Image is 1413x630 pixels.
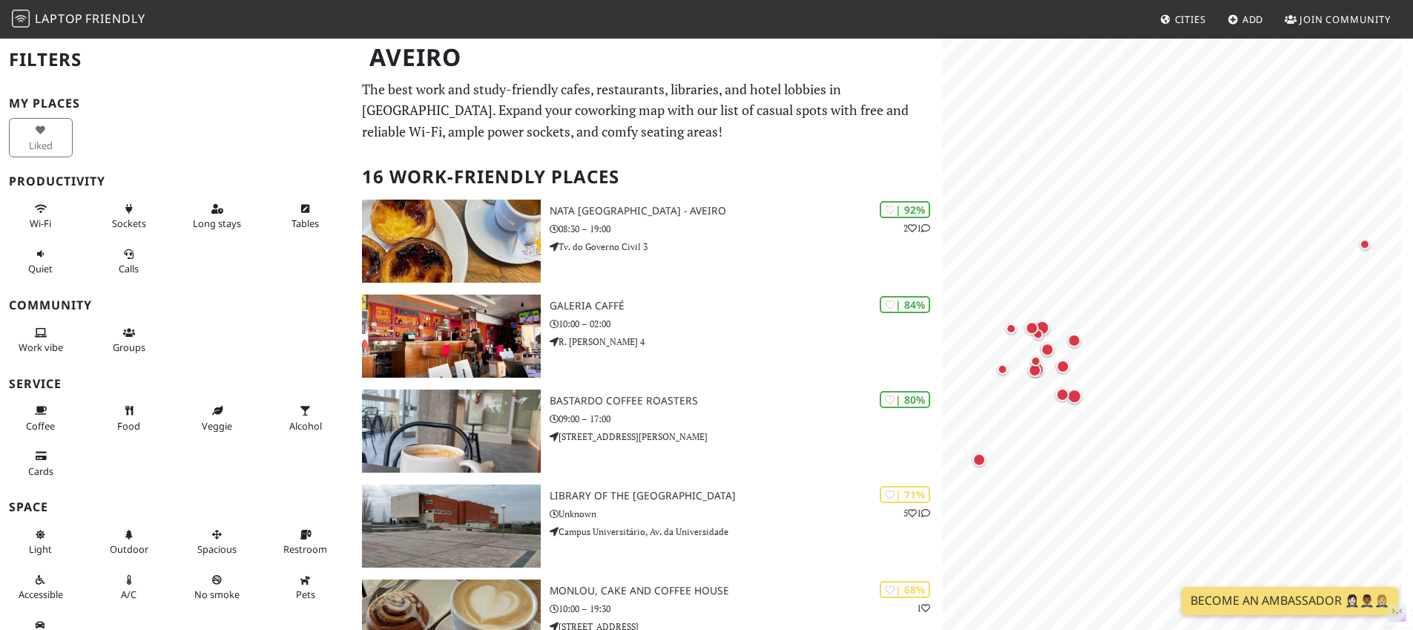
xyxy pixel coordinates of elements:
span: Credit cards [28,465,53,478]
p: Tv. do Governo Civil 3 [550,240,942,254]
div: Map marker [994,360,1012,378]
a: Add [1222,6,1270,33]
div: Map marker [1022,318,1041,338]
button: Calls [97,242,161,281]
div: | 92% [880,201,930,218]
div: Map marker [1037,338,1055,356]
span: Join Community [1300,13,1391,26]
p: 10:00 – 02:00 [550,317,942,331]
button: A/C [97,568,161,607]
button: Veggie [185,398,249,438]
div: Map marker [1053,356,1073,375]
span: Smoke free [194,588,240,601]
div: | 84% [880,296,930,313]
p: R. [PERSON_NAME] 4 [550,335,942,349]
div: Map marker [1032,317,1053,338]
button: Restroom [274,522,337,562]
span: Restroom [283,542,327,556]
span: Video/audio calls [119,262,139,275]
img: LaptopFriendly [12,10,30,27]
h2: 16 Work-Friendly Places [362,154,933,200]
div: Map marker [1027,352,1044,370]
h1: Aveiro [358,37,939,78]
p: 1 [917,601,930,615]
button: Groups [97,321,161,360]
h3: Bastardo Coffee Roasters [550,395,942,407]
button: Alcohol [274,398,337,438]
a: LaptopFriendly LaptopFriendly [12,7,145,33]
h3: Community [9,298,344,312]
div: | 71% [880,486,930,503]
div: | 68% [880,581,930,598]
button: Outdoor [97,522,161,562]
div: Map marker [1029,325,1047,343]
span: Long stays [193,217,241,230]
span: Stable Wi-Fi [30,217,51,230]
span: Spacious [197,542,237,556]
div: Map marker [1025,361,1044,380]
button: Cards [9,444,73,483]
button: Coffee [9,398,73,438]
h3: Galeria Caffé [550,300,942,312]
span: Power sockets [112,217,146,230]
button: Wi-Fi [9,197,73,236]
span: Quiet [28,262,53,275]
button: Light [9,522,73,562]
div: Map marker [1064,331,1084,350]
button: Work vibe [9,321,73,360]
h3: Library of the [GEOGRAPHIC_DATA] [550,490,942,502]
span: Cities [1175,13,1206,26]
a: Galeria Caffé | 84% Galeria Caffé 10:00 – 02:00 R. [PERSON_NAME] 4 [353,295,942,378]
div: Map marker [1064,386,1085,407]
button: No smoke [185,568,249,607]
button: Sockets [97,197,161,236]
span: Alcohol [289,419,322,433]
span: Friendly [85,10,145,27]
h3: Space [9,500,344,514]
div: Map marker [1002,320,1020,338]
div: | 80% [880,391,930,408]
a: Cities [1154,6,1212,33]
img: Bastardo Coffee Roasters [362,390,541,473]
img: Library of the University of Aveiro [362,485,541,568]
button: Quiet [9,242,73,281]
a: Become an Ambassador 🤵🏻‍♀️🤵🏾‍♂️🤵🏼‍♀️ [1182,587,1398,615]
div: Map marker [1053,385,1072,404]
button: Tables [274,197,337,236]
h3: Service [9,377,344,391]
p: Campus Universitário, Av. da Universidade [550,525,942,539]
span: Accessible [19,588,63,601]
span: Add [1242,13,1264,26]
h3: NATA [GEOGRAPHIC_DATA] - Aveiro [550,205,942,217]
p: 5 1 [903,506,930,520]
span: Food [117,419,140,433]
button: Accessible [9,568,73,607]
a: Join Community [1279,6,1397,33]
button: Long stays [185,197,249,236]
span: Natural light [29,542,52,556]
h3: Monlou, Cake and Coffee House [550,585,942,597]
span: Air conditioned [121,588,136,601]
img: Galeria Caffé [362,295,541,378]
button: Food [97,398,161,438]
span: Pet friendly [296,588,315,601]
h2: Filters [9,37,344,82]
p: [STREET_ADDRESS][PERSON_NAME] [550,430,942,444]
span: Work-friendly tables [292,217,319,230]
div: Map marker [969,450,989,469]
p: 08:30 – 19:00 [550,222,942,236]
p: The best work and study-friendly cafes, restaurants, libraries, and hotel lobbies in [GEOGRAPHIC_... [362,79,933,142]
span: Outdoor area [110,542,148,556]
span: Veggie [202,419,232,433]
div: Map marker [1356,235,1374,253]
button: Pets [274,568,337,607]
button: Spacious [185,522,249,562]
span: Laptop [35,10,83,27]
div: Map marker [1038,340,1057,359]
h3: Productivity [9,174,344,188]
span: Group tables [113,341,145,354]
p: 10:00 – 19:30 [550,602,942,616]
img: NATA Lisboa - Aveiro [362,200,541,283]
p: Unknown [550,507,942,521]
h3: My Places [9,96,344,111]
